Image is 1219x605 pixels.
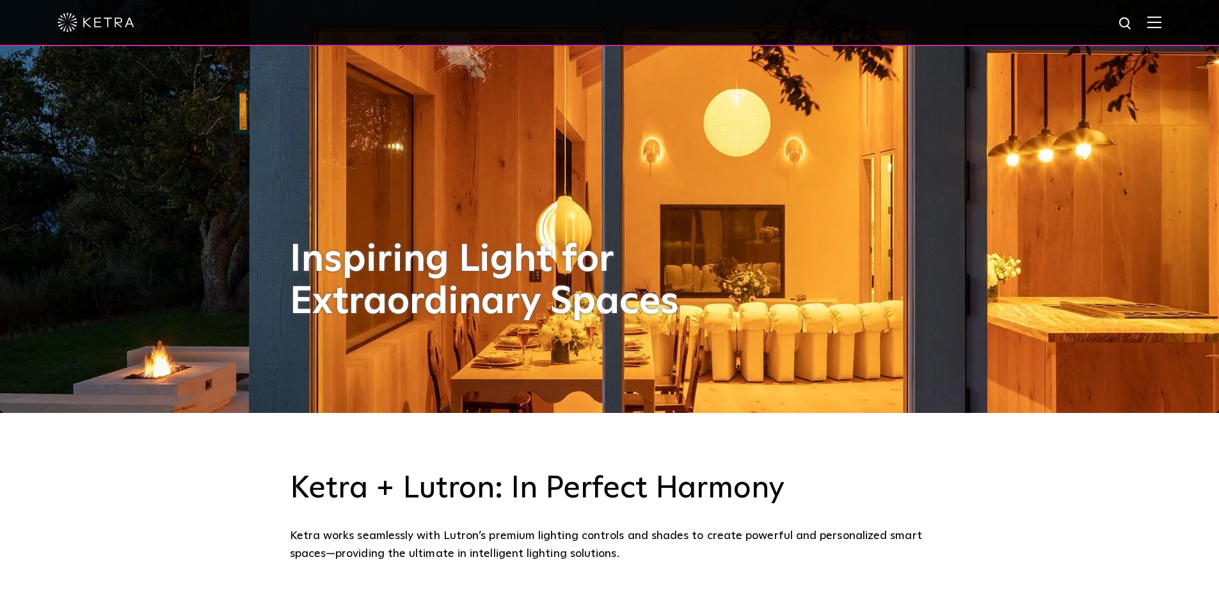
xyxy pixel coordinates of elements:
h3: Ketra + Lutron: In Perfect Harmony [290,471,930,508]
img: search icon [1118,16,1134,32]
img: Hamburger%20Nav.svg [1147,16,1161,28]
div: Ketra works seamlessly with Lutron’s premium lighting controls and shades to create powerful and ... [290,527,930,563]
img: ketra-logo-2019-white [58,13,134,32]
h1: Inspiring Light for Extraordinary Spaces [290,239,706,323]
